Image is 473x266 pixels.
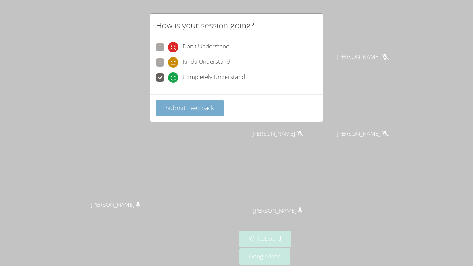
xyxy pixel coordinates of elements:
span: Completely Understand [182,72,245,83]
h2: How is your session going? [156,19,254,32]
span: Submit Feedback [166,104,214,112]
span: Kinda Understand [182,57,230,68]
button: Submit Feedback [156,100,224,116]
span: Don't Understand [182,42,230,52]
